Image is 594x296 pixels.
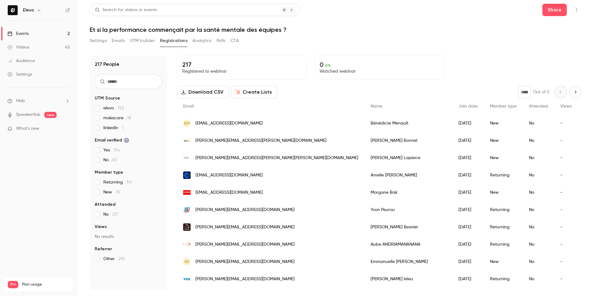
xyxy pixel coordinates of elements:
span: Referrer [95,246,112,252]
div: [DATE] [452,201,484,218]
span: 141 [127,180,132,184]
span: Attended [529,104,548,108]
span: 192 [118,106,124,110]
div: - [554,201,578,218]
span: Plan usage [22,282,70,287]
img: labalaguere.com [183,223,191,231]
div: No [523,270,554,288]
img: ozea-dh.com [183,154,191,162]
span: [PERSON_NAME][EMAIL_ADDRESS][DOMAIN_NAME] [196,241,295,248]
span: BM [184,121,190,126]
span: elevo [103,105,124,111]
div: New [484,132,523,149]
span: [EMAIL_ADDRESS][DOMAIN_NAME] [196,172,263,179]
div: Settings [7,71,32,78]
div: Search for videos or events [95,7,157,13]
button: Emails [112,36,125,46]
div: Aube ANDRIAMANANANA [364,236,452,253]
img: groupelemonde.fr [183,189,191,196]
span: [PERSON_NAME][EMAIL_ADDRESS][DOMAIN_NAME] [196,224,295,230]
div: - [554,132,578,149]
span: Help [16,98,25,104]
div: [PERSON_NAME] leleu [364,270,452,288]
div: - [554,236,578,253]
span: 18 [127,116,131,120]
button: Create Lists [231,86,277,98]
div: Audience [7,58,35,64]
span: Returning [103,179,132,185]
span: 0 % [325,63,331,68]
div: No [523,149,554,167]
span: New [103,189,120,195]
span: Attended [95,201,115,208]
button: UTM builder [130,36,155,46]
iframe: Noticeable Trigger [62,126,70,132]
button: Settings [90,36,107,46]
span: 217 [112,212,118,217]
img: ykk.com [183,278,191,280]
div: - [554,149,578,167]
div: Returning [484,218,523,236]
div: Morgane Bak [364,184,452,201]
div: [DATE] [452,184,484,201]
span: Views [95,224,107,230]
span: Other [103,256,125,262]
button: Download CSV [177,86,229,98]
span: ER [185,259,189,264]
div: [DATE] [452,270,484,288]
span: Member type [95,169,123,175]
span: Yes [103,147,120,153]
div: Amelie [PERSON_NAME] [364,167,452,184]
div: New [484,184,523,201]
span: linkedin [103,125,123,131]
div: [DATE] [452,132,484,149]
section: facet-groups [95,95,162,262]
span: 76 [116,190,120,194]
div: No [523,132,554,149]
div: [DATE] [452,253,484,270]
div: - [554,270,578,288]
span: [PERSON_NAME][EMAIL_ADDRESS][PERSON_NAME][PERSON_NAME][DOMAIN_NAME] [196,155,358,161]
div: Returning [484,270,523,288]
span: [PERSON_NAME][EMAIL_ADDRESS][PERSON_NAME][DOMAIN_NAME] [196,137,326,144]
div: [DATE] [452,149,484,167]
span: 1 [122,126,123,130]
div: No [523,167,554,184]
span: No [103,157,117,163]
span: mokacare [103,115,131,121]
p: 0 [320,61,439,68]
span: What's new [16,125,39,132]
div: [PERSON_NAME] Lapierre [364,149,452,167]
button: Polls [217,36,226,46]
span: [PERSON_NAME][EMAIL_ADDRESS][DOMAIN_NAME] [196,276,295,282]
span: Views [560,104,572,108]
p: Out of 5 [533,89,549,95]
img: Elevo [8,5,18,15]
span: UTM Source [95,95,120,101]
div: - [554,167,578,184]
div: [DATE] [452,236,484,253]
a: SpeakerHub [16,112,41,118]
div: Returning [484,236,523,253]
div: Events [7,31,29,37]
div: [DATE] [452,218,484,236]
span: [EMAIL_ADDRESS][DOMAIN_NAME] [196,189,263,196]
img: gruau.com [183,206,191,214]
span: Member type [490,104,517,108]
span: 154 [114,148,120,152]
div: [DATE] [452,115,484,132]
div: No [523,184,554,201]
div: Bénédicte Menault [364,115,452,132]
span: new [44,112,57,118]
div: Videos [7,44,29,50]
div: No [523,236,554,253]
div: New [484,115,523,132]
div: [DATE] [452,167,484,184]
button: Share [542,4,567,16]
span: Email [183,104,194,108]
div: - [554,253,578,270]
div: Returning [484,167,523,184]
p: Registered to webinar [182,68,302,74]
p: Watched webinar [320,68,439,74]
span: Join date [458,104,478,108]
